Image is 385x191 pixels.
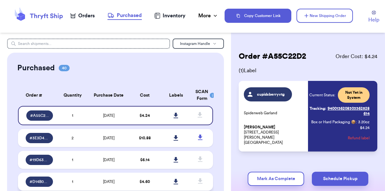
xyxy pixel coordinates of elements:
button: New Shipping Order [296,9,353,23]
span: [DATE] [103,114,115,117]
a: Inventory [154,12,185,20]
th: Order # [18,85,57,106]
span: [DATE] [103,180,115,184]
p: $ 4.24 [360,125,370,130]
span: ( 1 ) Label [239,67,377,74]
span: $ 6.14 [140,158,150,162]
span: Help [368,16,379,24]
span: 1 [72,180,73,184]
span: Order Cost: $ 4.24 [336,53,377,60]
a: Orders [70,12,95,20]
span: [PERSON_NAME] [244,125,275,130]
span: Current Status: [309,92,335,98]
span: : [356,119,357,125]
input: Search shipments... [7,39,170,49]
span: $ 4.60 [140,180,150,184]
a: Tracking:9400136208303362528614 [309,103,370,119]
div: SCAN Form [195,89,205,102]
span: # A55C22D2 [30,113,49,118]
button: Refund label [348,131,370,145]
th: Quantity [57,85,88,106]
span: Box or Hard Packaging 📦 [311,120,356,124]
span: # D14B0B4F [30,179,49,184]
th: Purchase Date [88,85,129,106]
span: [DATE] [103,158,115,162]
a: Help [368,11,379,24]
p: Spiderweb Garland [244,110,304,116]
span: 3.20 oz [358,119,370,125]
span: Instagram Handle [180,42,210,46]
span: # 3E3D4196 [30,135,49,141]
h2: Order # A55C22D2 [239,51,306,62]
th: Labels [160,85,192,106]
span: 1 [72,114,73,117]
th: Cost [129,85,160,106]
span: Not Yet in System [342,90,366,100]
button: Copy Customer Link [225,9,291,23]
span: 40 [59,65,70,71]
a: Purchased [107,12,142,20]
button: Schedule Pickup [312,172,368,186]
button: Instagram Handle [173,39,224,49]
span: $ 10.88 [139,136,151,140]
button: Mark As Complete [248,172,304,186]
span: # 19D63E5C [30,157,49,162]
span: Tracking: [310,106,326,111]
div: Purchased [107,12,142,19]
p: [STREET_ADDRESS][PERSON_NAME] [GEOGRAPHIC_DATA] [244,125,304,145]
span: [DATE] [103,136,115,140]
span: 2 [72,136,73,140]
span: $ 4.24 [140,114,150,117]
h2: Purchased [17,63,55,73]
span: 1 [72,158,73,162]
span: cupidsberryvtg [256,92,286,97]
div: More [198,12,218,20]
